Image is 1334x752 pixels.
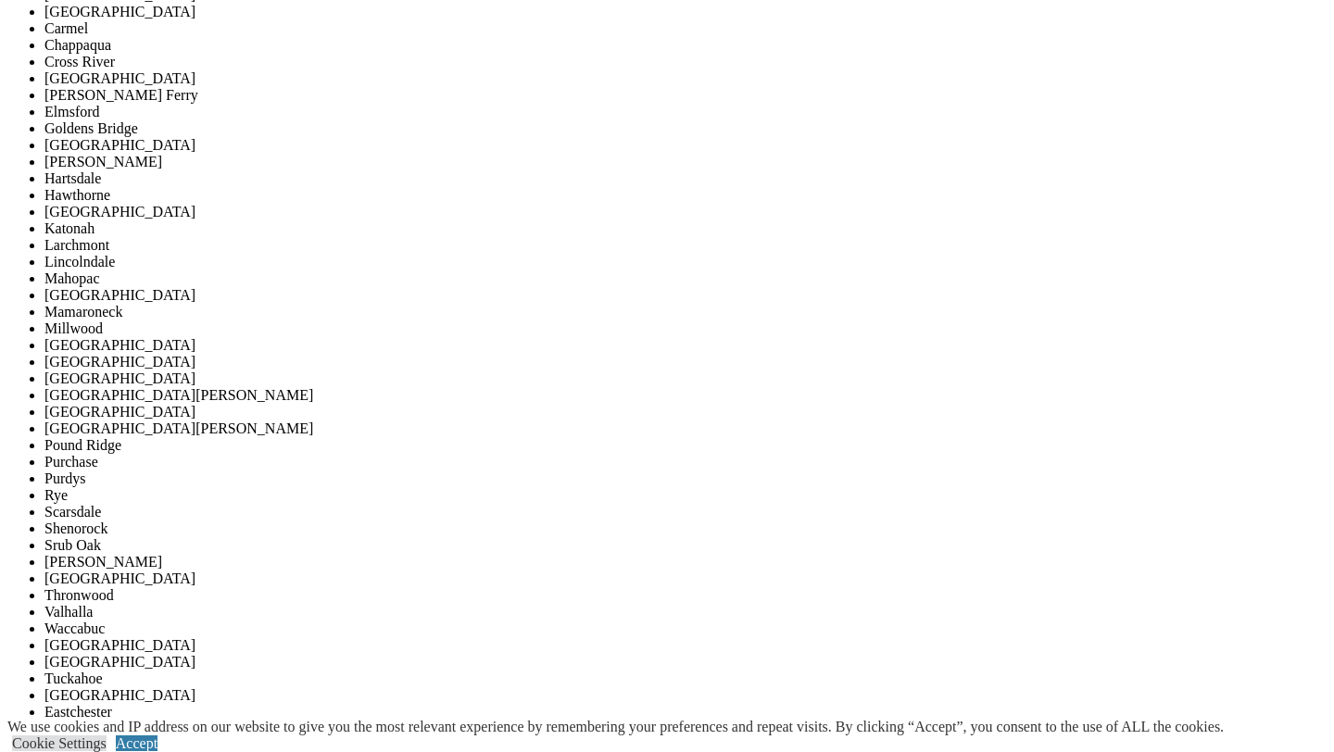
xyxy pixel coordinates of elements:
li: Valhalla [44,604,1327,620]
li: Purdys [44,470,1327,487]
li: Shenorock [44,520,1327,537]
li: [GEOGRAPHIC_DATA] [44,287,1327,304]
li: Mamaroneck [44,304,1327,320]
li: Rye [44,487,1327,504]
li: Eastchester [44,704,1327,721]
li: Millwood [44,320,1327,337]
li: [PERSON_NAME] [44,554,1327,570]
li: Elmsford [44,104,1327,120]
li: [GEOGRAPHIC_DATA] [44,4,1327,20]
li: Carmel [44,20,1327,37]
li: Hartsdale [44,170,1327,187]
li: Goldens Bridge [44,120,1327,137]
li: Cross River [44,54,1327,70]
li: Hawthorne [44,187,1327,204]
div: We use cookies and IP address on our website to give you the most relevant experience by remember... [7,719,1224,735]
li: [GEOGRAPHIC_DATA] [44,70,1327,87]
li: Larchmont [44,237,1327,254]
li: [GEOGRAPHIC_DATA][PERSON_NAME] [44,387,1327,404]
a: Accept [116,735,157,751]
li: [GEOGRAPHIC_DATA] [44,404,1327,420]
li: [PERSON_NAME] [44,154,1327,170]
li: [GEOGRAPHIC_DATA] [44,137,1327,154]
li: [GEOGRAPHIC_DATA] [44,654,1327,671]
li: [GEOGRAPHIC_DATA] [44,354,1327,370]
li: Waccabuc [44,620,1327,637]
li: Chappaqua [44,37,1327,54]
li: [GEOGRAPHIC_DATA] [44,687,1327,704]
a: Cookie Settings [12,735,107,751]
li: Katonah [44,220,1327,237]
li: Mahopac [44,270,1327,287]
li: [GEOGRAPHIC_DATA] [44,204,1327,220]
li: Lincolndale [44,254,1327,270]
li: [GEOGRAPHIC_DATA] [44,637,1327,654]
li: Scarsdale [44,504,1327,520]
li: Purchase [44,454,1327,470]
li: Tuckahoe [44,671,1327,687]
li: [GEOGRAPHIC_DATA] [44,570,1327,587]
li: [GEOGRAPHIC_DATA][PERSON_NAME] [44,420,1327,437]
li: [PERSON_NAME] Ferry [44,87,1327,104]
li: [GEOGRAPHIC_DATA] [44,337,1327,354]
li: Pound Ridge [44,437,1327,454]
li: Srub Oak [44,537,1327,554]
li: Thronwood [44,587,1327,604]
li: [GEOGRAPHIC_DATA] [44,370,1327,387]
